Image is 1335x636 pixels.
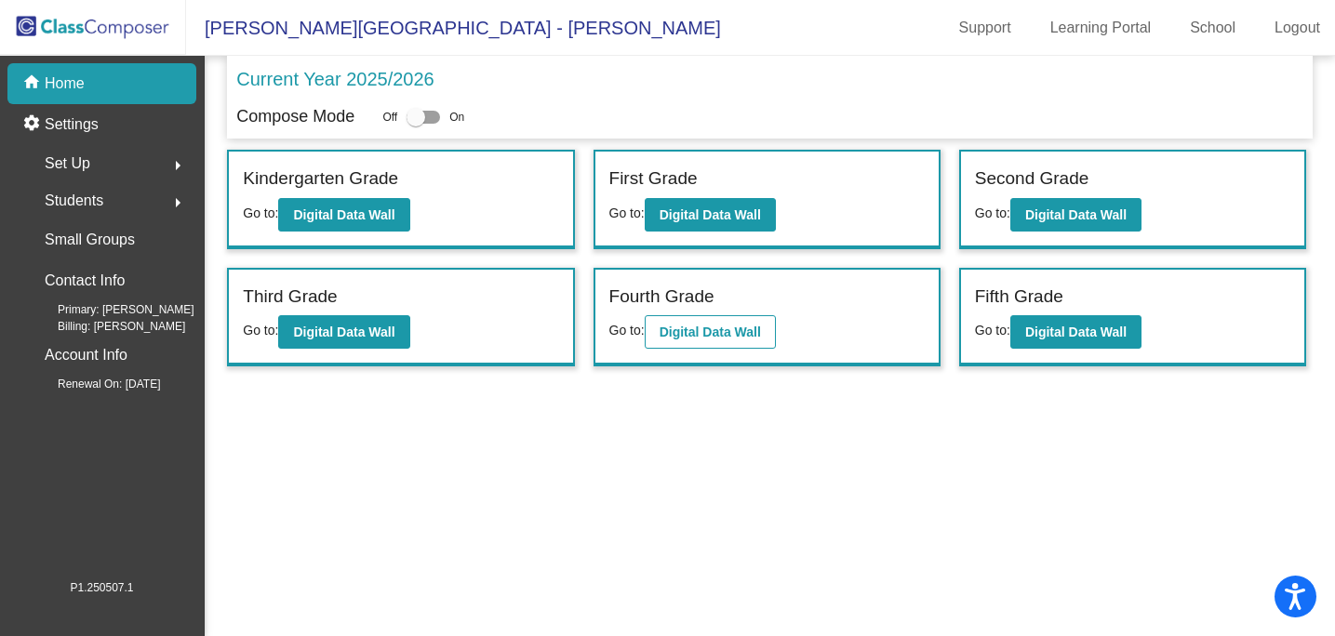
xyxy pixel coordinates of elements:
span: Renewal On: [DATE] [28,376,160,392]
mat-icon: arrow_right [167,154,189,177]
a: Learning Portal [1035,13,1167,43]
mat-icon: home [22,73,45,95]
button: Digital Data Wall [278,315,409,349]
span: Go to: [609,205,645,220]
a: School [1175,13,1250,43]
a: Support [944,13,1026,43]
mat-icon: settings [22,113,45,136]
button: Digital Data Wall [645,315,776,349]
p: Small Groups [45,227,135,253]
span: Go to: [975,323,1010,338]
label: Fifth Grade [975,284,1063,311]
button: Digital Data Wall [1010,198,1141,232]
span: Students [45,188,103,214]
p: Compose Mode [236,104,354,129]
label: Kindergarten Grade [243,166,398,192]
b: Digital Data Wall [660,325,761,339]
b: Digital Data Wall [660,207,761,222]
b: Digital Data Wall [1025,325,1127,339]
span: Go to: [609,323,645,338]
b: Digital Data Wall [293,325,394,339]
span: Off [382,109,397,126]
span: Go to: [243,323,278,338]
span: [PERSON_NAME][GEOGRAPHIC_DATA] - [PERSON_NAME] [186,13,721,43]
b: Digital Data Wall [293,207,394,222]
span: On [449,109,464,126]
mat-icon: arrow_right [167,192,189,214]
button: Digital Data Wall [1010,315,1141,349]
span: Set Up [45,151,90,177]
p: Current Year 2025/2026 [236,65,434,93]
p: Contact Info [45,268,125,294]
button: Digital Data Wall [645,198,776,232]
span: Primary: [PERSON_NAME] [28,301,194,318]
span: Go to: [243,205,278,220]
b: Digital Data Wall [1025,207,1127,222]
label: Fourth Grade [609,284,714,311]
p: Settings [45,113,99,136]
label: Second Grade [975,166,1089,192]
button: Digital Data Wall [278,198,409,232]
span: Billing: [PERSON_NAME] [28,318,185,335]
label: Third Grade [243,284,337,311]
label: First Grade [609,166,698,192]
a: Logout [1260,13,1335,43]
p: Account Info [45,342,127,368]
span: Go to: [975,205,1010,220]
p: Home [45,73,85,95]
